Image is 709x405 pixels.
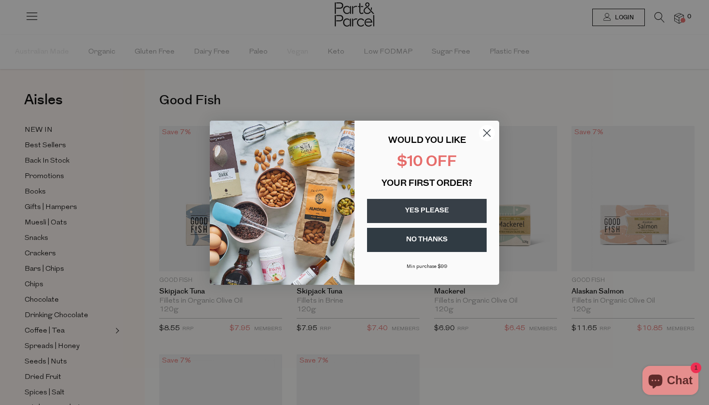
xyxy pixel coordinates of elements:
[640,366,701,397] inbox-online-store-chat: Shopify online store chat
[397,155,457,170] span: $10 OFF
[382,180,472,188] span: YOUR FIRST ORDER?
[210,121,354,285] img: 43fba0fb-7538-40bc-babb-ffb1a4d097bc.jpeg
[367,199,487,223] button: YES PLEASE
[367,228,487,252] button: NO THANKS
[388,137,466,145] span: WOULD YOU LIKE
[478,125,495,141] button: Close dialog
[407,264,448,269] span: Min purchase $99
